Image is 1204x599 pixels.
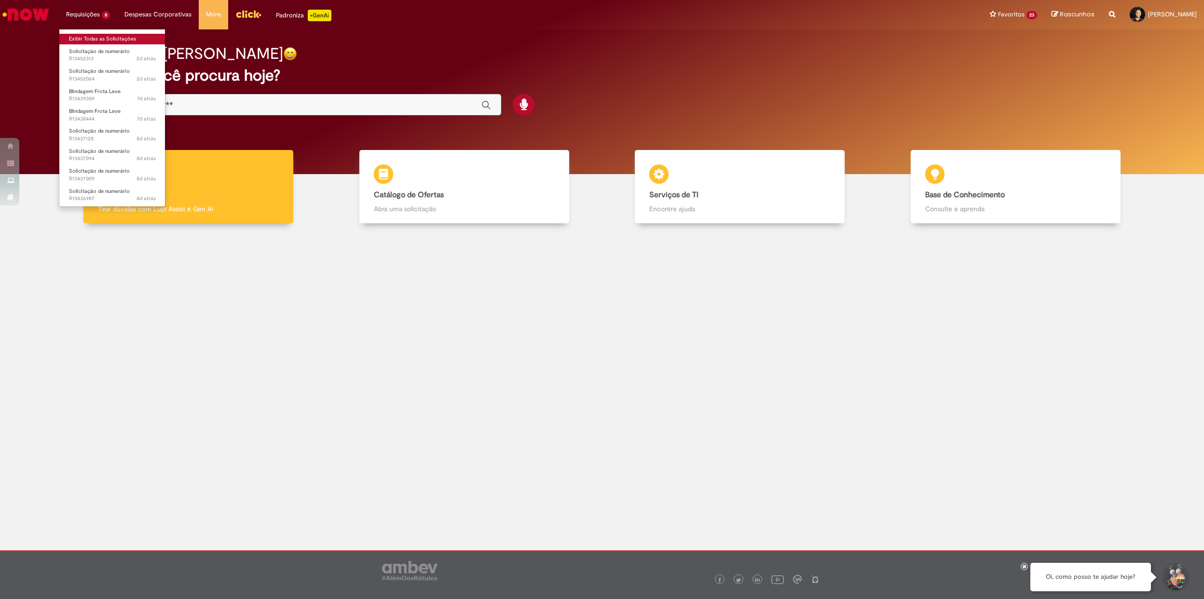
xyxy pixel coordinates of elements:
[59,66,165,84] a: Aberto R13452064 : Solicitação de numerário
[137,75,156,82] time: 27/08/2025 11:54:33
[137,75,156,82] span: 2d atrás
[98,67,1105,84] h2: O que você procura hoje?
[649,204,830,214] p: Encontre ajuda
[1030,563,1151,591] div: Oi, como posso te ajudar hoje?
[69,148,130,155] span: Solicitação de numerário
[283,47,297,61] img: happy-face.png
[69,68,130,75] span: Solicitação de numerário
[998,10,1025,19] span: Favoritos
[137,115,156,123] span: 7d atrás
[206,10,221,19] span: More
[137,135,156,142] time: 21/08/2025 15:45:42
[124,10,192,19] span: Despesas Corporativas
[235,7,261,21] img: click_logo_yellow_360x200.png
[137,95,156,102] span: 7d atrás
[69,188,130,195] span: Solicitação de numerário
[59,106,165,124] a: Aberto R13438444 : Blindagem Frota Leve
[137,115,156,123] time: 22/08/2025 08:38:59
[59,186,165,204] a: Aberto R13436987 : Solicitação de numerário
[717,578,722,583] img: logo_footer_facebook.png
[1026,11,1037,19] span: 23
[755,577,760,583] img: logo_footer_linkedin.png
[649,190,698,200] b: Serviços de TI
[51,150,327,224] a: Tirar dúvidas Tirar dúvidas com Lupi Assist e Gen Ai
[374,204,555,214] p: Abra uma solicitação
[1161,563,1190,592] button: Iniciar Conversa de Suporte
[98,204,279,214] p: Tirar dúvidas com Lupi Assist e Gen Ai
[382,561,438,580] img: logo_footer_ambev_rotulo_gray.png
[137,55,156,62] time: 27/08/2025 12:59:42
[137,175,156,182] span: 8d atrás
[69,48,130,55] span: Solicitação de numerário
[59,166,165,184] a: Aberto R13437009 : Solicitação de numerário
[59,86,165,104] a: Aberto R13439309 : Blindagem Frota Leve
[137,175,156,182] time: 21/08/2025 15:28:20
[69,135,156,143] span: R13437128
[137,195,156,202] span: 8d atrás
[66,10,100,19] span: Requisições
[771,573,784,585] img: logo_footer_youtube.png
[137,95,156,102] time: 22/08/2025 11:09:41
[59,34,165,44] a: Exibir Todas as Solicitações
[793,575,802,584] img: logo_footer_workplace.png
[811,575,820,584] img: logo_footer_naosei.png
[1,5,51,24] img: ServiceNow
[59,46,165,64] a: Aberto R13452313 : Solicitação de numerário
[327,150,602,224] a: Catálogo de Ofertas Abra uma solicitação
[69,115,156,123] span: R13438444
[1060,10,1095,19] span: Rascunhos
[374,190,444,200] b: Catálogo de Ofertas
[925,204,1106,214] p: Consulte e aprenda
[59,126,165,144] a: Aberto R13437128 : Solicitação de numerário
[137,55,156,62] span: 2d atrás
[925,190,1005,200] b: Base de Conhecimento
[69,175,156,183] span: R13437009
[137,195,156,202] time: 21/08/2025 15:24:54
[69,95,156,103] span: R13439309
[59,29,165,207] ul: Requisições
[736,578,741,583] img: logo_footer_twitter.png
[69,88,121,95] span: Blindagem Frota Leve
[59,146,165,164] a: Aberto R13437094 : Solicitação de numerário
[69,75,156,83] span: R13452064
[137,135,156,142] span: 8d atrás
[1148,10,1197,18] span: [PERSON_NAME]
[308,10,331,21] p: +GenAi
[69,155,156,163] span: R13437094
[69,127,130,135] span: Solicitação de numerário
[602,150,878,224] a: Serviços de TI Encontre ajuda
[1052,10,1095,19] a: Rascunhos
[878,150,1154,224] a: Base de Conhecimento Consulte e aprenda
[69,55,156,63] span: R13452313
[137,155,156,162] span: 8d atrás
[137,155,156,162] time: 21/08/2025 15:40:24
[98,45,283,62] h2: Bom dia, [PERSON_NAME]
[69,108,121,115] span: Blindagem Frota Leve
[276,10,331,21] div: Padroniza
[69,167,130,175] span: Solicitação de numerário
[102,11,110,19] span: 8
[69,195,156,203] span: R13436987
